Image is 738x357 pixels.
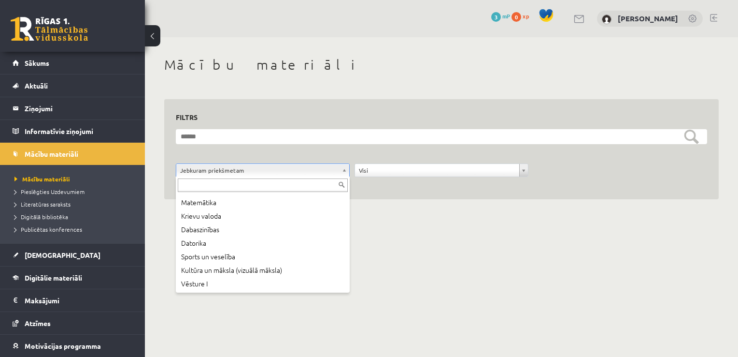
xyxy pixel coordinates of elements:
[178,277,348,291] div: Vēsture I
[178,223,348,237] div: Dabaszinības
[178,264,348,277] div: Kultūra un māksla (vizuālā māksla)
[178,237,348,250] div: Datorika
[178,209,348,223] div: Krievu valoda
[178,196,348,209] div: Matemātika
[178,250,348,264] div: Sports un veselība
